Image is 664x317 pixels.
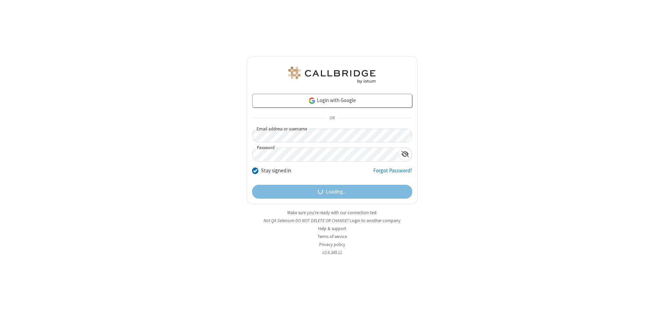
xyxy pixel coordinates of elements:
li: v2.6.349.11 [247,249,418,256]
a: Forgot Password? [373,167,412,180]
input: Password [252,148,398,161]
img: google-icon.png [308,97,316,105]
div: Show password [398,148,412,161]
input: Email address or username [252,129,412,142]
img: QA Selenium DO NOT DELETE OR CHANGE [287,67,377,83]
iframe: Chat [647,299,659,312]
li: Not QA Selenium DO NOT DELETE OR CHANGE? [247,217,418,224]
a: Privacy policy [319,242,345,247]
span: OR [326,114,338,123]
a: Make sure you're ready with our connection test [287,210,377,216]
label: Stay signed in [261,167,291,175]
span: Loading... [326,188,346,196]
a: Help & support [318,226,346,232]
a: Login with Google [252,94,412,108]
button: Loading... [252,185,412,199]
a: Terms of service [317,234,347,239]
button: Login to another company [350,217,400,224]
